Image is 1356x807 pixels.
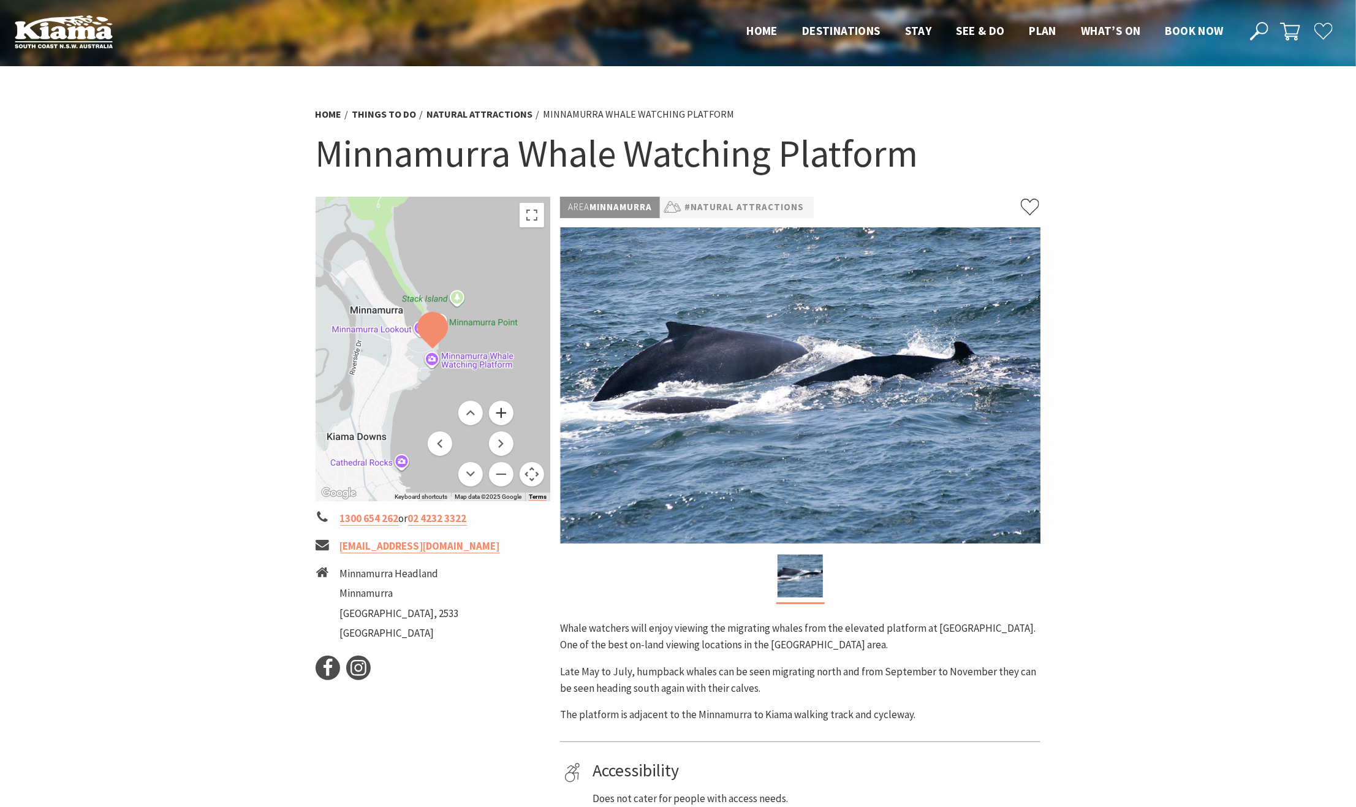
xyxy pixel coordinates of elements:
span: Stay [905,23,932,38]
li: or [316,510,551,527]
p: The platform is adjacent to the Minnamurra to Kiama walking track and cycleway. [560,707,1040,723]
span: Book now [1165,23,1224,38]
span: Home [746,23,778,38]
span: Destinations [802,23,881,38]
span: What’s On [1081,23,1141,38]
a: [EMAIL_ADDRESS][DOMAIN_NAME] [340,539,500,553]
a: Natural Attractions [427,108,533,121]
span: Map data ©2025 Google [455,493,521,500]
a: 02 4232 3322 [408,512,467,526]
a: Home [316,108,342,121]
p: Minnamurra [560,197,660,218]
img: Kiama Logo [15,15,113,48]
li: [GEOGRAPHIC_DATA], 2533 [340,605,459,622]
button: Move up [458,401,483,425]
span: Plan [1029,23,1057,38]
span: Area [568,201,589,213]
h4: Accessibility [593,760,1036,781]
span: See & Do [956,23,1004,38]
li: [GEOGRAPHIC_DATA] [340,625,459,642]
button: Map camera controls [520,462,544,487]
nav: Main Menu [734,21,1236,42]
img: Google [319,485,359,501]
button: Move right [489,431,513,456]
a: #Natural Attractions [684,200,804,215]
h1: Minnamurra Whale Watching Platform [316,129,1041,178]
img: Minnamurra Whale Watching Platform [778,555,823,597]
img: Minnamurra Whale Watching Platform [560,227,1041,544]
button: Toggle fullscreen view [520,203,544,227]
p: Whale watchers will enjoy viewing the migrating whales from the elevated platform at [GEOGRAPHIC_... [560,620,1040,653]
button: Zoom out [489,462,513,487]
a: 1300 654 262 [340,512,399,526]
button: Zoom in [489,401,513,425]
button: Move left [428,431,452,456]
li: Minnamurra Whale Watching Platform [544,107,735,123]
a: Open this area in Google Maps (opens a new window) [319,485,359,501]
li: Minnamurra Headland [340,566,459,582]
p: Late May to July, humpback whales can be seen migrating north and from September to November they... [560,664,1040,697]
a: Terms (opens in new tab) [529,493,547,501]
li: Minnamurra [340,585,459,602]
button: Move down [458,462,483,487]
p: Does not cater for people with access needs. [593,790,1036,807]
button: Keyboard shortcuts [395,493,447,501]
a: Things To Do [352,108,417,121]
